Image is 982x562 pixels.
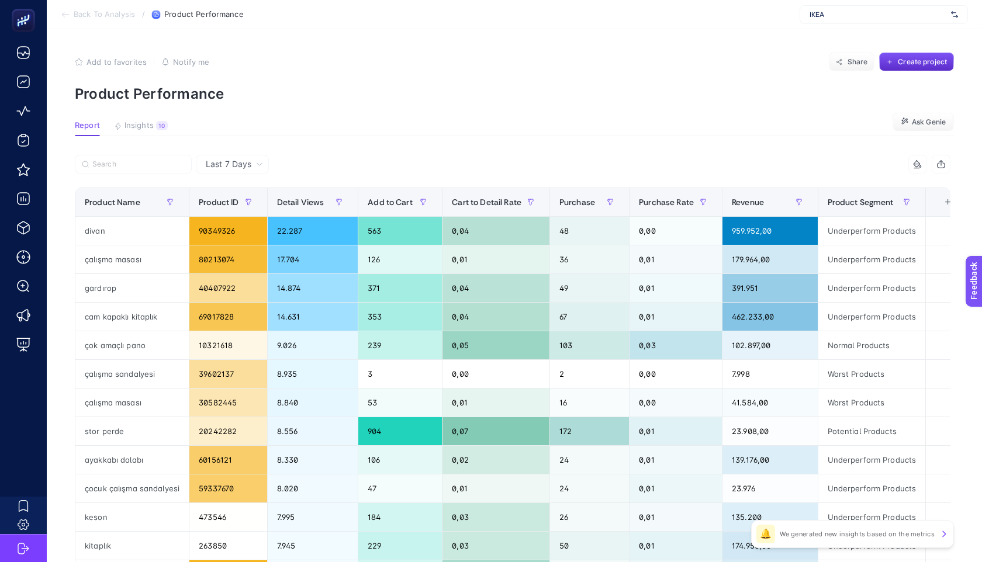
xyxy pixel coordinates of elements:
[164,10,243,19] span: Product Performance
[125,121,154,130] span: Insights
[630,474,722,502] div: 0,01
[189,446,267,474] div: 60156121
[75,331,189,359] div: çok amaçlı pano
[818,417,926,445] div: Potential Products
[358,474,442,502] div: 47
[75,121,100,130] span: Report
[818,388,926,417] div: Worst Products
[722,360,817,388] div: 7.998
[630,360,722,388] div: 0,00
[199,197,238,207] span: Product ID
[550,532,629,560] div: 50
[277,197,324,207] span: Detail Views
[442,245,549,273] div: 0,01
[630,388,722,417] div: 0,00
[818,245,926,273] div: Underperform Products
[189,331,267,359] div: 10321618
[818,217,926,245] div: Underperform Products
[75,503,189,531] div: keson
[442,303,549,331] div: 0,04
[722,303,817,331] div: 462.233,00
[722,245,817,273] div: 179.964,00
[550,417,629,445] div: 172
[75,532,189,560] div: kitaplık
[268,274,358,302] div: 14.874
[722,331,817,359] div: 102.897,00
[818,303,926,331] div: Underperform Products
[75,245,189,273] div: çalışma masası
[722,417,817,445] div: 23.908,00
[442,417,549,445] div: 0,07
[173,57,209,67] span: Notify me
[268,388,358,417] div: 8.840
[756,525,775,543] div: 🔔
[358,303,442,331] div: 353
[550,360,629,388] div: 2
[189,388,267,417] div: 30582445
[189,217,267,245] div: 90349326
[442,217,549,245] div: 0,04
[732,197,764,207] span: Revenue
[828,197,894,207] span: Product Segment
[142,9,145,19] span: /
[75,417,189,445] div: stor perde
[550,245,629,273] div: 36
[559,197,595,207] span: Purchase
[810,10,946,19] span: IKEA
[268,503,358,531] div: 7.995
[358,446,442,474] div: 106
[75,303,189,331] div: cam kapaklı kitaplık
[550,303,629,331] div: 67
[818,503,926,531] div: Underperform Products
[722,532,817,560] div: 174.950,00
[189,503,267,531] div: 473546
[550,217,629,245] div: 48
[550,388,629,417] div: 16
[75,274,189,302] div: gardırop
[268,417,358,445] div: 8.556
[722,503,817,531] div: 135.200
[442,446,549,474] div: 0,02
[189,245,267,273] div: 80213074
[442,274,549,302] div: 0,04
[630,217,722,245] div: 0,00
[7,4,44,13] span: Feedback
[722,388,817,417] div: 41.584,00
[161,57,209,67] button: Notify me
[935,197,945,223] div: 9 items selected
[550,274,629,302] div: 49
[630,303,722,331] div: 0,01
[75,388,189,417] div: çalışma masası
[358,331,442,359] div: 239
[189,274,267,302] div: 40407922
[156,121,168,130] div: 10
[898,57,947,67] span: Create project
[92,160,185,169] input: Search
[268,360,358,388] div: 8.935
[550,331,629,359] div: 103
[818,274,926,302] div: Underperform Products
[358,360,442,388] div: 3
[268,331,358,359] div: 9.026
[268,446,358,474] div: 8.330
[818,331,926,359] div: Normal Products
[189,417,267,445] div: 20242282
[630,245,722,273] div: 0,01
[848,57,868,67] span: Share
[87,57,147,67] span: Add to favorites
[268,245,358,273] div: 17.704
[780,529,935,539] p: We generated new insights based on the metrics
[893,113,954,131] button: Ask Genie
[358,245,442,273] div: 126
[879,53,954,71] button: Create project
[75,57,147,67] button: Add to favorites
[442,474,549,502] div: 0,01
[452,197,521,207] span: Cart to Detail Rate
[268,217,358,245] div: 22.287
[550,446,629,474] div: 24
[268,303,358,331] div: 14.631
[639,197,694,207] span: Purchase Rate
[912,117,946,127] span: Ask Genie
[630,331,722,359] div: 0,03
[630,274,722,302] div: 0,01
